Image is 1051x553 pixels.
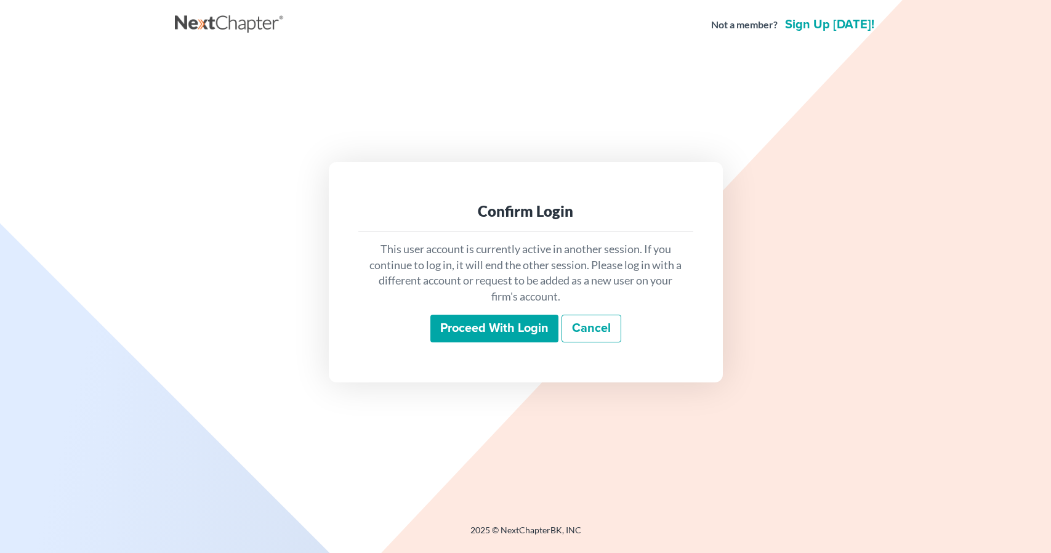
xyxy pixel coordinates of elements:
[562,315,621,343] a: Cancel
[783,18,877,31] a: Sign up [DATE]!
[368,241,683,305] p: This user account is currently active in another session. If you continue to log in, it will end ...
[368,201,683,221] div: Confirm Login
[175,524,877,546] div: 2025 © NextChapterBK, INC
[430,315,558,343] input: Proceed with login
[711,18,778,32] strong: Not a member?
